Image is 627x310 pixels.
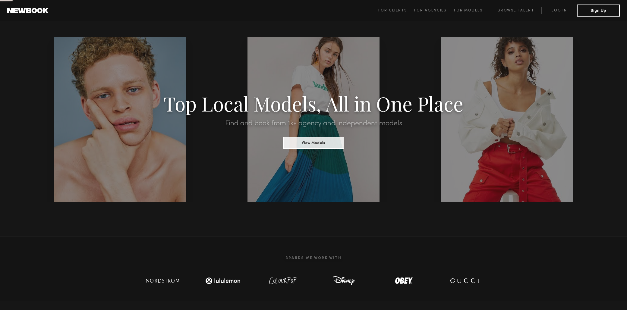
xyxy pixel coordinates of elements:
[454,9,483,12] span: For Models
[490,7,541,14] a: Browse Talent
[283,137,344,149] button: View Models
[202,275,244,287] img: logo-lulu.svg
[324,275,363,287] img: logo-disney.svg
[133,249,494,268] h2: Brands We Work With
[445,275,484,287] img: logo-gucci.svg
[378,7,414,14] a: For Clients
[142,275,184,287] img: logo-nordstrom.svg
[264,275,303,287] img: logo-colour-pop.svg
[47,94,580,113] h1: Top Local Models, All in One Place
[414,9,446,12] span: For Agencies
[384,275,424,287] img: logo-obey.svg
[378,9,407,12] span: For Clients
[541,7,577,14] a: Log in
[414,7,454,14] a: For Agencies
[283,139,344,146] a: View Models
[47,120,580,127] h2: Find and book from 1k+ agency and independent models
[577,5,620,17] button: Sign Up
[454,7,490,14] a: For Models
